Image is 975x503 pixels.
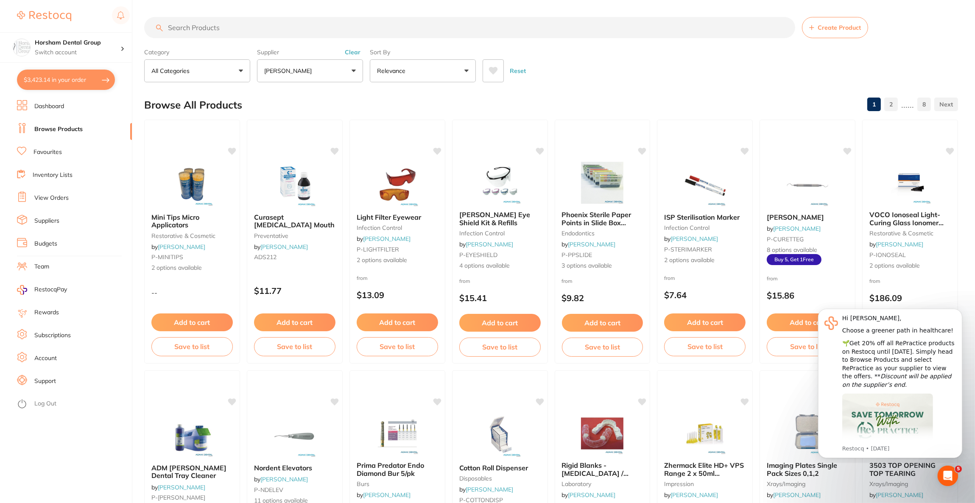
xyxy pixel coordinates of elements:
span: P-[PERSON_NAME] [151,494,205,501]
img: Profile image for Restocq [19,16,33,29]
div: 🌱Get 20% off all RePractice products on Restocq until [DATE]. Simply head to Browse Products and ... [37,39,151,89]
button: Save to list [664,337,746,356]
a: [PERSON_NAME] [773,225,821,232]
span: 4 options available [459,262,541,270]
b: Adam Eye Shield Kit & Refills [459,211,541,226]
span: 2 options available [151,264,233,272]
img: Light Filter Eyewear [370,164,425,207]
span: from [664,275,675,281]
img: ISP Sterilisation Marker [677,164,732,207]
span: ADM [PERSON_NAME] Dental Tray Cleaner [151,464,226,480]
img: Prima Predator Endo Diamond Bur 5/pk [370,412,425,455]
span: 2 options available [869,262,951,270]
span: P-PPSLIDE [562,251,592,259]
div: Message content [37,14,151,141]
span: ADS212 [254,253,277,261]
span: Curasept [MEDICAL_DATA] Mouth [254,213,335,229]
a: [PERSON_NAME] [670,491,718,499]
img: Adam Eye Shield Kit & Refills [472,162,528,204]
span: by [151,243,205,251]
img: Curasept Chlorhexidine Mouth [267,164,322,207]
input: Search Products [144,17,795,38]
button: Relevance [370,59,476,82]
b: Cotton Roll Dispenser [459,464,541,472]
span: by [869,240,923,248]
a: Favourites [34,148,62,156]
p: $11.77 [254,286,335,296]
span: from [869,278,880,284]
button: Add to cart [664,313,746,331]
a: Dashboard [34,102,64,111]
small: infection control [459,230,541,237]
a: [PERSON_NAME] [568,491,616,499]
h2: Browse All Products [144,99,242,111]
span: P-LIGHTFILTER [357,246,399,253]
span: from [767,275,778,282]
img: Rigid Blanks - Splint / Aligner / Retainer Material [575,412,630,455]
p: $13.09 [357,290,438,300]
span: by [357,491,411,499]
a: Browse Products [34,125,83,134]
a: [PERSON_NAME] [773,491,821,499]
span: 5 [955,466,962,472]
span: 3 options available [562,262,643,270]
a: [PERSON_NAME] [363,491,411,499]
span: by [869,491,923,499]
span: by [562,491,616,499]
p: Message from Restocq, sent 1d ago [37,144,151,152]
span: Zhermack Elite HD+ VPS Range 2 x 50ml Cartridges [664,461,744,485]
b: Phoenix Sterile Paper Points in Slide Box 100/pk [562,211,643,226]
small: impression [664,481,746,487]
b: ADM Noal Dental Tray Cleaner [151,464,233,480]
a: Account [34,354,57,363]
div: message notification from Restocq, 1d ago. Hi Connie, Choose a greener path in healthcare! 🌱Get 2... [13,8,157,157]
a: [PERSON_NAME] [466,240,513,248]
span: 3503 TOP OPENING TOP TEARING [869,461,936,477]
a: 1 [867,96,881,113]
span: VOCO Ionoseal Light-Curing Glass Ionomer Composite Liner [869,210,944,235]
button: [PERSON_NAME] [257,59,363,82]
a: Log Out [34,400,56,408]
p: $7.64 [664,290,746,300]
p: Switch account [35,48,120,57]
button: $3,423.14 in your order [17,70,115,90]
b: Mini Tips Micro Applicators [151,213,233,229]
b: Curette Gracey [767,213,848,221]
small: xrays/imaging [767,481,848,487]
p: All Categories [151,67,193,75]
p: [PERSON_NAME] [264,67,315,75]
button: Reset [507,59,528,82]
span: by [664,235,718,243]
label: Category [144,48,250,56]
span: 2 options available [664,256,746,265]
a: Subscriptions [34,331,71,340]
div: Choose a greener path in healthcare! [37,26,151,34]
small: restorative & cosmetic [869,230,951,237]
a: View Orders [34,194,69,202]
small: burs [357,481,438,487]
b: Zhermack Elite HD+ VPS Range 2 x 50ml Cartridges [664,461,746,477]
button: Add to cart [254,313,335,331]
span: P-CURETTEG [767,235,804,243]
a: Inventory Lists [33,171,73,179]
small: laboratory [562,481,643,487]
span: from [459,278,470,284]
button: Save to list [459,338,541,356]
span: [PERSON_NAME] [767,213,824,221]
iframe: Intercom notifications message [805,301,975,463]
span: 8 options available [767,246,848,254]
span: RestocqPay [34,285,67,294]
a: Rewards [34,308,59,317]
span: by [151,483,205,491]
i: Discount will be applied on the supplier’s end. [37,72,146,87]
b: ISP Sterilisation Marker [664,213,746,221]
span: from [562,278,573,284]
a: Restocq Logo [17,6,71,26]
button: Add to cart [357,313,438,331]
a: RestocqPay [17,285,67,295]
img: Zhermack Elite HD+ VPS Range 2 x 50ml Cartridges [677,412,732,455]
button: Save to list [254,337,335,356]
span: P-NDELEV [254,486,283,494]
span: by [254,475,308,483]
